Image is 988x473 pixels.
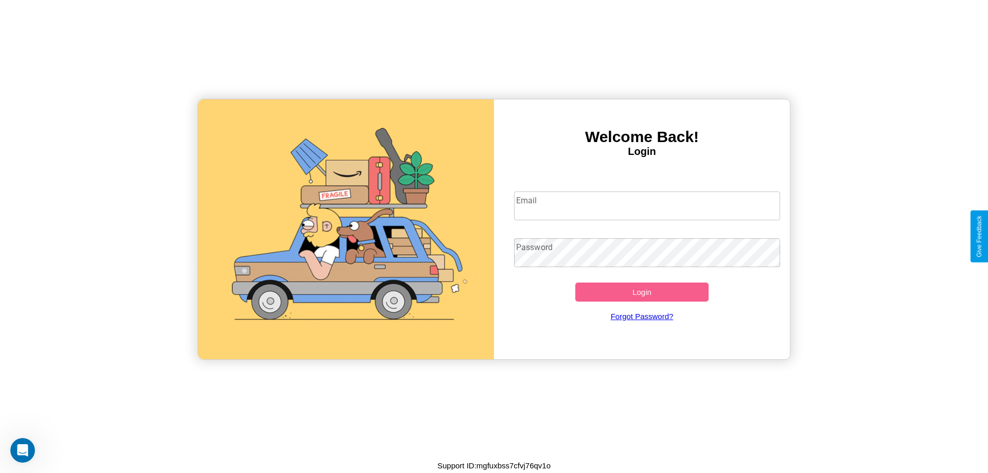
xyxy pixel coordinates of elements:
[494,128,790,146] h3: Welcome Back!
[494,146,790,157] h4: Login
[10,438,35,463] iframe: Intercom live chat
[198,99,494,359] img: gif
[976,216,983,257] div: Give Feedback
[575,283,709,302] button: Login
[437,459,551,472] p: Support ID: mgfuxbss7cfvj76qv1o
[509,302,775,331] a: Forgot Password?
